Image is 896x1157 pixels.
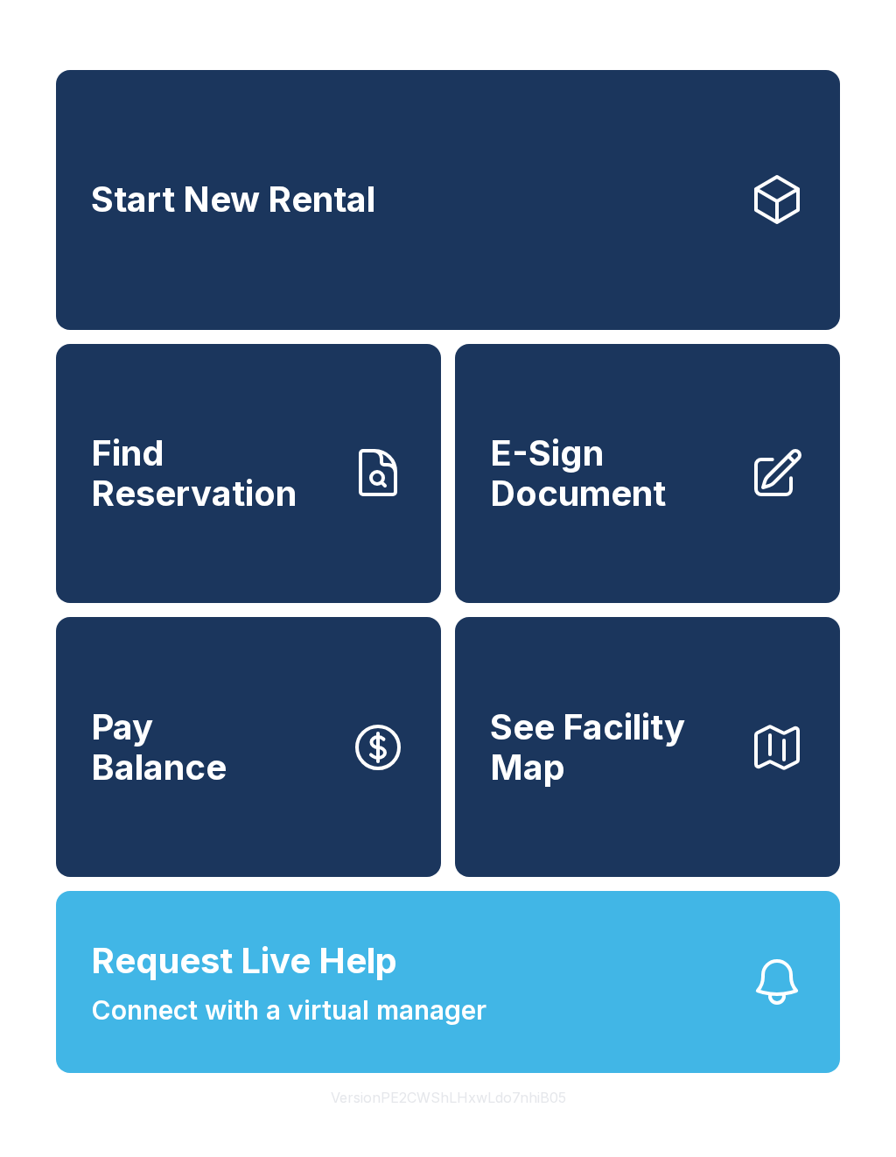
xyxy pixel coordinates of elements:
[91,179,375,220] span: Start New Rental
[91,935,397,987] span: Request Live Help
[91,991,486,1030] span: Connect with a virtual manager
[91,707,227,787] span: Pay Balance
[91,433,336,513] span: Find Reservation
[490,433,735,513] span: E-Sign Document
[455,344,840,604] a: E-Sign Document
[317,1073,580,1122] button: VersionPE2CWShLHxwLdo7nhiB05
[56,891,840,1073] button: Request Live HelpConnect with a virtual manager
[56,344,441,604] a: Find Reservation
[56,70,840,330] a: Start New Rental
[56,617,441,877] a: PayBalance
[455,617,840,877] button: See Facility Map
[490,707,735,787] span: See Facility Map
